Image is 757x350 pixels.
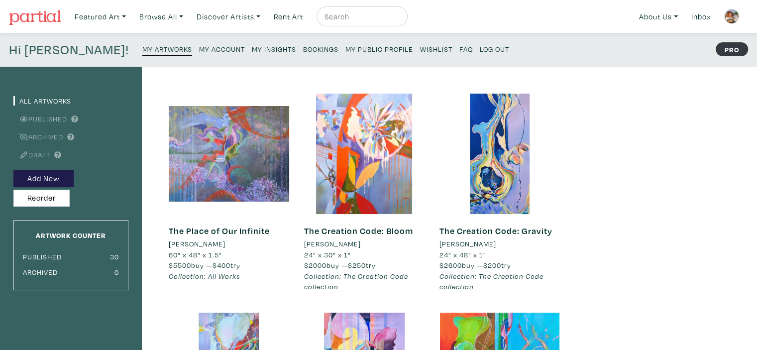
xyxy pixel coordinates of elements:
[13,190,70,207] button: Reorder
[304,260,326,270] span: $2000
[348,260,366,270] span: $250
[36,231,106,240] small: Artwork Counter
[252,44,296,54] small: My Insights
[304,238,425,249] a: [PERSON_NAME]
[269,6,308,27] a: Rent Art
[303,42,338,55] a: Bookings
[142,42,192,56] a: My Artworks
[439,225,552,236] a: The Creation Code: Gravity
[459,44,473,54] small: FAQ
[324,10,398,23] input: Search
[110,252,119,261] small: 30
[420,44,452,54] small: Wishlist
[635,6,682,27] a: About Us
[439,238,496,249] li: [PERSON_NAME]
[304,260,376,270] span: buy — try
[9,42,129,58] h4: Hi [PERSON_NAME]!
[135,6,188,27] a: Browse All
[23,267,58,277] small: Archived
[480,42,509,55] a: Log Out
[345,42,413,55] a: My Public Profile
[304,250,351,259] span: 24" x 30" x 1"
[13,170,74,187] button: Add New
[304,225,413,236] a: The Creation Code: Bloom
[724,9,739,24] img: phpThumb.php
[114,267,119,277] small: 0
[169,260,191,270] span: $5500
[252,42,296,55] a: My Insights
[13,132,63,141] a: Archived
[169,225,270,236] a: The Place of Our Infinite
[304,238,361,249] li: [PERSON_NAME]
[13,114,67,123] a: Published
[169,271,240,281] em: Collection: All Works
[480,44,509,54] small: Log Out
[192,6,265,27] a: Discover Artists
[199,42,245,55] a: My Account
[439,271,543,292] em: Collection: The Creation Code collection
[345,44,413,54] small: My Public Profile
[483,260,501,270] span: $200
[13,96,71,106] a: All Artworks
[169,238,289,249] a: [PERSON_NAME]
[716,42,748,56] strong: PRO
[169,260,240,270] span: buy — try
[303,44,338,54] small: Bookings
[459,42,473,55] a: FAQ
[169,250,222,259] span: 60" x 48" x 1.5"
[23,252,62,261] small: Published
[70,6,130,27] a: Featured Art
[439,260,511,270] span: buy — try
[169,238,225,249] li: [PERSON_NAME]
[420,42,452,55] a: Wishlist
[142,44,192,54] small: My Artworks
[439,250,486,259] span: 24" x 48" x 1"
[439,238,560,249] a: [PERSON_NAME]
[439,260,462,270] span: $2600
[304,271,408,292] em: Collection: The Creation Code collection
[213,260,230,270] span: $400
[199,44,245,54] small: My Account
[13,150,50,159] a: Draft
[687,6,715,27] a: Inbox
